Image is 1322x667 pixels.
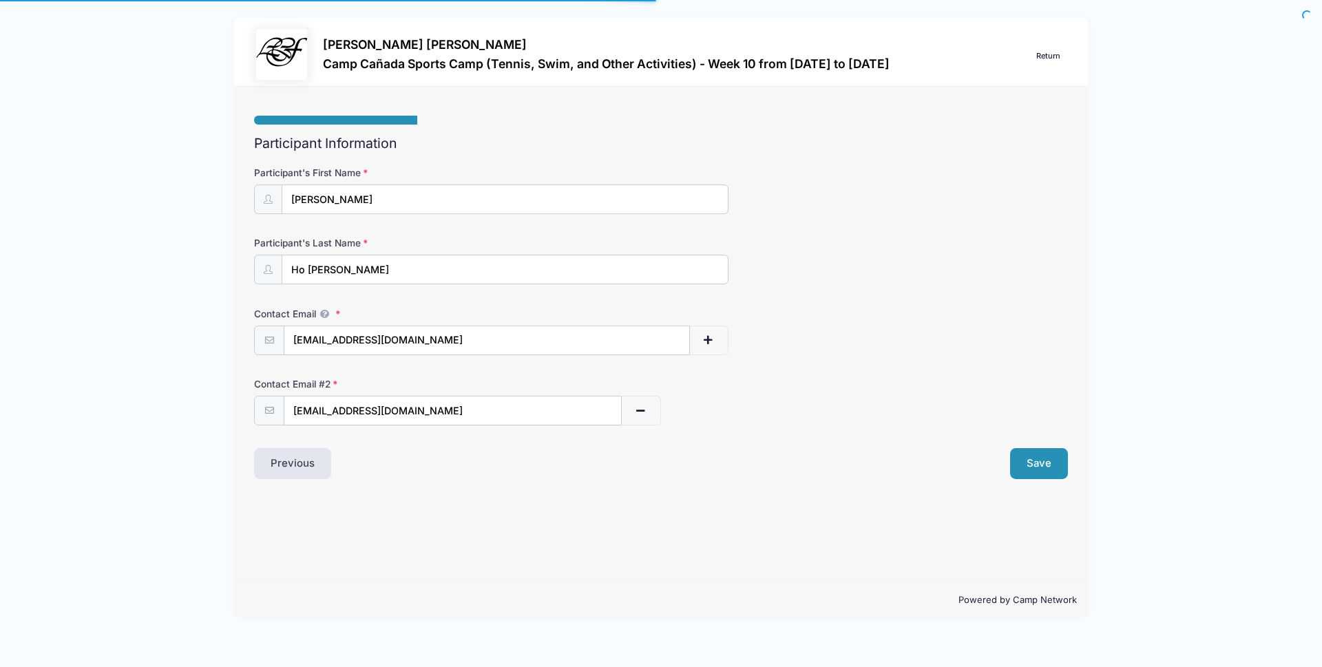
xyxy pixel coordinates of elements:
[282,255,728,284] input: Participant's Last Name
[1029,48,1068,65] a: Return
[323,56,890,71] h3: Camp Cañada Sports Camp (Tennis, Swim, and Other Activities) - Week 10 from [DATE] to [DATE]
[254,448,331,480] button: Previous
[284,396,622,425] input: email@email.com
[325,379,330,390] span: 2
[282,184,728,214] input: Participant's First Name
[254,307,525,321] label: Contact Email
[245,593,1076,607] p: Powered by Camp Network
[254,166,525,180] label: Participant's First Name
[254,136,1067,151] h2: Participant Information
[254,377,525,391] label: Contact Email #
[284,326,689,355] input: email@email.com
[323,37,890,52] h3: [PERSON_NAME] [PERSON_NAME]
[1010,448,1068,480] button: Save
[254,236,525,250] label: Participant's Last Name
